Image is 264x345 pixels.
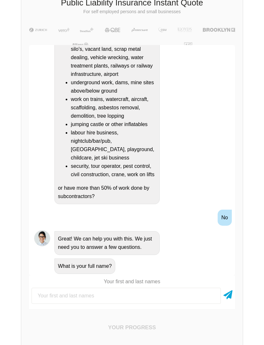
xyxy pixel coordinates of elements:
[54,231,160,255] div: Great! We can help you with this. We just need you to answer a few questions.
[77,28,96,32] img: Steadfast | Public Liability Insurance
[34,230,50,246] img: Chatbot | PLI
[26,324,238,331] h4: Your Progress
[55,28,72,32] img: Vero | Public Liability Insurance
[71,129,156,162] li: labour hire business, nightclub/bar/pub, [GEOGRAPHIC_DATA], playground, childcare, jet ski business
[54,259,115,274] div: What is your full name?
[29,278,235,285] p: Your first and last names
[71,28,156,78] li: offshore platforms/oil rigs, utilities, oil, or gas pipelines, power station, silo's, vacant land...
[26,28,50,32] img: Zurich | Public Liability Insurance
[101,28,124,32] img: QBE | Public Liability Insurance
[156,28,169,32] img: CGU | Public Liability Insurance
[129,28,150,32] img: Protecsure | Public Liability Insurance
[71,162,156,179] li: security, tour operator, pest control, civil construction, crane, work on lifts
[218,210,232,226] div: No
[71,95,156,120] li: work on trains, watercraft, aircraft, scaffolding, asbestos removal, demolition, tree lopping
[200,28,238,32] img: Brooklyn | Public Liability Insurance
[174,28,194,32] img: LLOYD's | Public Liability Insurance
[32,288,221,304] input: Your first and last names
[26,9,238,15] p: For self employed persons and small businesses
[71,78,156,95] li: underground work, dams, mine sites above/below ground
[71,120,156,129] li: jumping castle or other inflatables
